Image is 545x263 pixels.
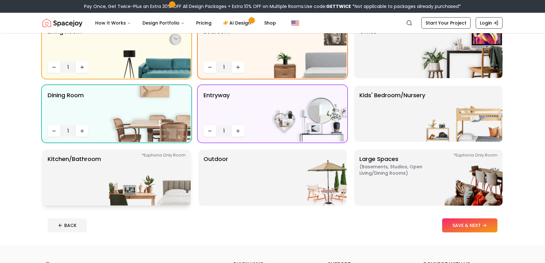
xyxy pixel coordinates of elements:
[48,91,84,123] p: Dining Room
[191,17,217,29] a: Pricing
[90,17,136,29] button: How It Works
[109,150,191,206] img: Kitchen/Bathroom *Euphoria Only
[203,62,216,73] button: Decrease quantity
[219,63,229,71] span: 1
[63,127,73,135] span: 1
[232,125,244,137] button: Increase quantity
[265,86,347,142] img: entryway
[84,3,461,10] div: Pay Once, Get Twice-Plus an Extra 30% OFF All Design Packages + Extra 10% OFF on Multiple Rooms.
[359,155,439,201] p: Large Spaces
[42,13,503,33] nav: Global
[421,150,503,206] img: Large Spaces *Euphoria Only
[109,86,191,142] img: Dining Room
[359,91,425,137] p: Kids' Bedroom/Nursery
[421,22,503,78] img: Office
[48,218,87,232] button: BACK
[203,125,216,137] button: Decrease quantity
[259,17,281,29] a: Shop
[203,27,230,59] p: Bedroom
[265,22,347,78] img: Bedroom
[109,22,191,78] img: Living Room
[63,63,73,71] span: 1
[326,3,351,10] b: GETTWICE
[137,17,190,29] button: Design Portfolio
[304,3,351,10] span: Use code:
[359,164,439,176] span: ( Basements, Studios, Open living/dining rooms )
[476,17,503,29] a: Login
[76,62,88,73] button: Increase quantity
[42,17,82,29] img: Spacejoy Logo
[421,17,471,29] a: Start Your Project
[76,125,88,137] button: Increase quantity
[442,218,497,232] button: SAVE & NEXT
[218,17,258,29] a: AI Design
[203,91,230,123] p: entryway
[421,86,503,142] img: Kids' Bedroom/Nursery
[42,17,82,29] a: Spacejoy
[48,62,60,73] button: Decrease quantity
[351,3,461,10] span: *Not applicable to packages already purchased*
[265,150,347,206] img: Outdoor
[232,62,244,73] button: Increase quantity
[48,155,101,201] p: Kitchen/Bathroom
[48,27,82,59] p: Living Room
[219,127,229,135] span: 1
[203,155,228,201] p: Outdoor
[48,125,60,137] button: Decrease quantity
[291,19,299,27] img: United States
[90,17,281,29] nav: Main
[359,27,377,73] p: Office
